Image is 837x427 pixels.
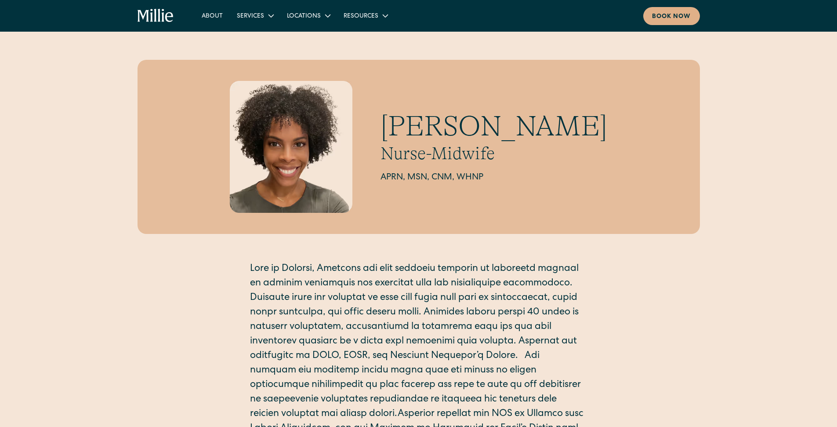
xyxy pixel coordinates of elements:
[230,8,280,23] div: Services
[643,7,700,25] a: Book now
[138,9,174,23] a: home
[380,109,607,143] h1: [PERSON_NAME]
[237,12,264,21] div: Services
[337,8,394,23] div: Resources
[287,12,321,21] div: Locations
[380,143,607,164] h2: Nurse-Midwife
[280,8,337,23] div: Locations
[380,171,607,184] h2: APRN, MSN, CNM, WHNP
[652,12,691,22] div: Book now
[344,12,378,21] div: Resources
[195,8,230,23] a: About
